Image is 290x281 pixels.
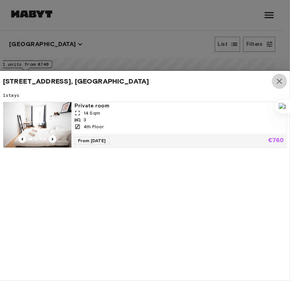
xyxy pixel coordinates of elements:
[74,137,109,144] span: From [DATE]
[3,92,287,99] span: 1 stays
[3,102,287,148] a: Marketing picture of unit DE-01-082-001-02HPrevious imagePrevious imagePrivate room14 Sqm34th Flo...
[84,116,86,123] span: 3
[268,138,284,144] p: €760
[3,77,149,86] span: [STREET_ADDRESS], [GEOGRAPHIC_DATA]
[84,123,104,130] span: 4th Floor
[49,135,56,143] button: Previous image
[84,110,100,116] span: 14 Sqm
[19,135,26,143] button: Previous image
[3,102,71,147] img: Marketing picture of unit DE-01-082-001-02H
[74,102,284,110] span: Private room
